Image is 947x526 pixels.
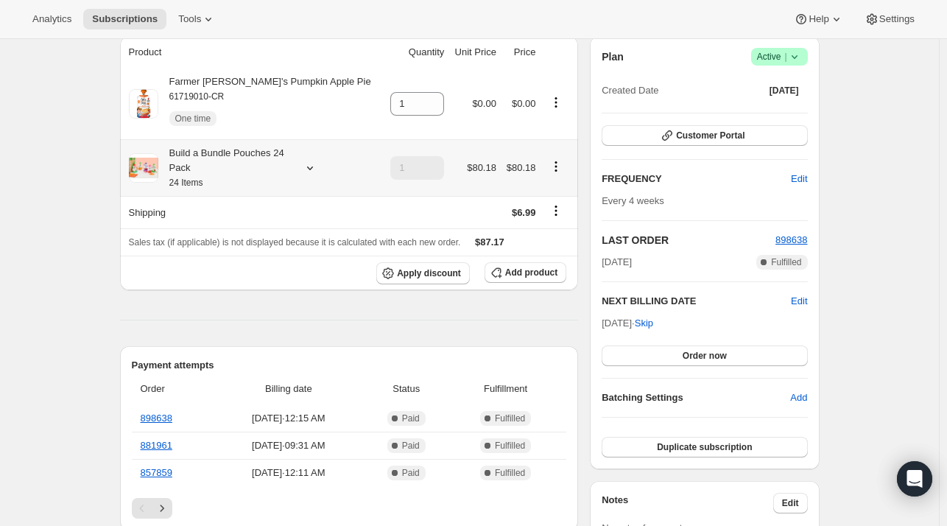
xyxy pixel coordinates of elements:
[602,125,807,146] button: Customer Portal
[132,358,567,373] h2: Payment attempts
[367,382,445,396] span: Status
[602,49,624,64] h2: Plan
[24,9,80,29] button: Analytics
[782,167,816,191] button: Edit
[784,51,786,63] span: |
[683,350,727,362] span: Order now
[472,98,496,109] span: $0.00
[495,413,525,424] span: Fulfilled
[507,162,536,173] span: $80.18
[602,318,653,329] span: [DATE] ·
[475,236,504,248] span: $87.17
[602,437,807,457] button: Duplicate subscription
[544,203,568,219] button: Shipping actions
[32,13,71,25] span: Analytics
[785,9,852,29] button: Help
[676,130,744,141] span: Customer Portal
[775,234,807,245] a: 898638
[505,267,557,278] span: Add product
[897,461,932,497] div: Open Intercom Messenger
[141,440,172,451] a: 881961
[501,36,541,69] th: Price
[635,316,653,331] span: Skip
[602,255,632,270] span: [DATE]
[791,172,807,186] span: Edit
[129,89,158,119] img: product img
[544,94,568,111] button: Product actions
[132,498,567,519] nav: Pagination
[761,80,808,101] button: [DATE]
[384,36,448,69] th: Quantity
[467,162,496,173] span: $80.18
[92,13,158,25] span: Subscriptions
[485,262,566,283] button: Add product
[218,466,359,480] span: [DATE] · 12:11 AM
[402,467,420,479] span: Paid
[120,36,384,69] th: Product
[158,146,291,190] div: Build a Bundle Pouches 24 Pack
[402,413,420,424] span: Paid
[402,440,420,452] span: Paid
[141,467,172,478] a: 857859
[152,498,172,519] button: Next
[773,493,808,513] button: Edit
[376,262,470,284] button: Apply discount
[169,178,203,188] small: 24 Items
[132,373,214,405] th: Order
[175,113,211,125] span: One time
[218,382,359,396] span: Billing date
[879,13,915,25] span: Settings
[120,196,384,228] th: Shipping
[448,36,501,69] th: Unit Price
[602,172,791,186] h2: FREQUENCY
[856,9,923,29] button: Settings
[602,83,658,98] span: Created Date
[454,382,557,396] span: Fulfillment
[218,411,359,426] span: [DATE] · 12:15 AM
[602,390,790,405] h6: Batching Settings
[129,237,461,248] span: Sales tax (if applicable) is not displayed because it is calculated with each new order.
[397,267,461,279] span: Apply discount
[809,13,828,25] span: Help
[83,9,166,29] button: Subscriptions
[626,312,662,335] button: Skip
[782,497,799,509] span: Edit
[791,294,807,309] button: Edit
[544,158,568,175] button: Product actions
[770,85,799,97] span: [DATE]
[495,467,525,479] span: Fulfilled
[602,493,773,513] h3: Notes
[141,413,172,424] a: 898638
[512,207,536,218] span: $6.99
[771,256,801,268] span: Fulfilled
[169,91,225,102] small: 61719010-CR
[218,438,359,453] span: [DATE] · 09:31 AM
[495,440,525,452] span: Fulfilled
[602,294,791,309] h2: NEXT BILLING DATE
[775,233,807,248] button: 898638
[602,346,807,366] button: Order now
[757,49,802,64] span: Active
[602,195,664,206] span: Every 4 weeks
[602,233,775,248] h2: LAST ORDER
[158,74,371,133] div: Farmer [PERSON_NAME]'s Pumpkin Apple Pie
[657,441,752,453] span: Duplicate subscription
[790,390,807,405] span: Add
[169,9,225,29] button: Tools
[512,98,536,109] span: $0.00
[781,386,816,410] button: Add
[178,13,201,25] span: Tools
